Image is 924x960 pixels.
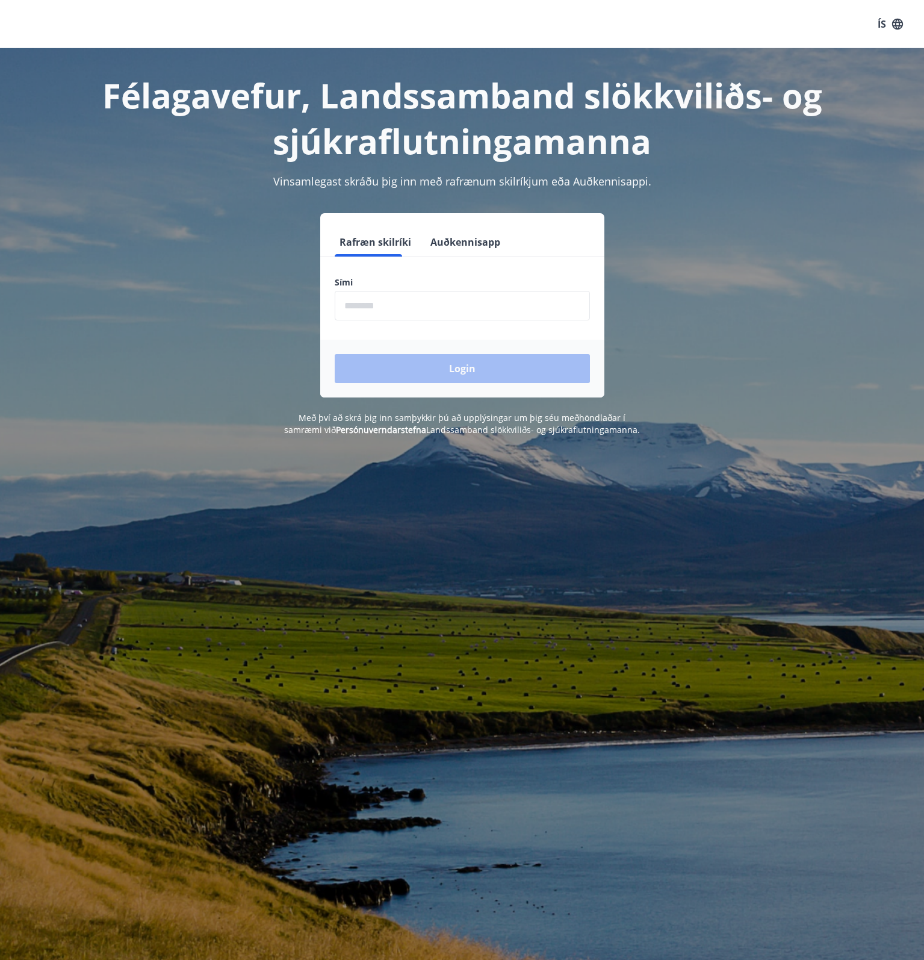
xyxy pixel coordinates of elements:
span: Vinsamlegast skráðu þig inn með rafrænum skilríkjum eða Auðkennisappi. [273,174,651,189]
h1: Félagavefur, Landssamband slökkviliðs- og sjúkraflutningamanna [43,72,881,164]
button: ÍS [871,13,910,35]
a: Persónuverndarstefna [336,424,426,435]
span: Með því að skrá þig inn samþykkir þú að upplýsingar um þig séu meðhöndlaðar í samræmi við Landssa... [284,412,640,435]
label: Sími [335,276,590,288]
button: Rafræn skilríki [335,228,416,257]
button: Auðkennisapp [426,228,505,257]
